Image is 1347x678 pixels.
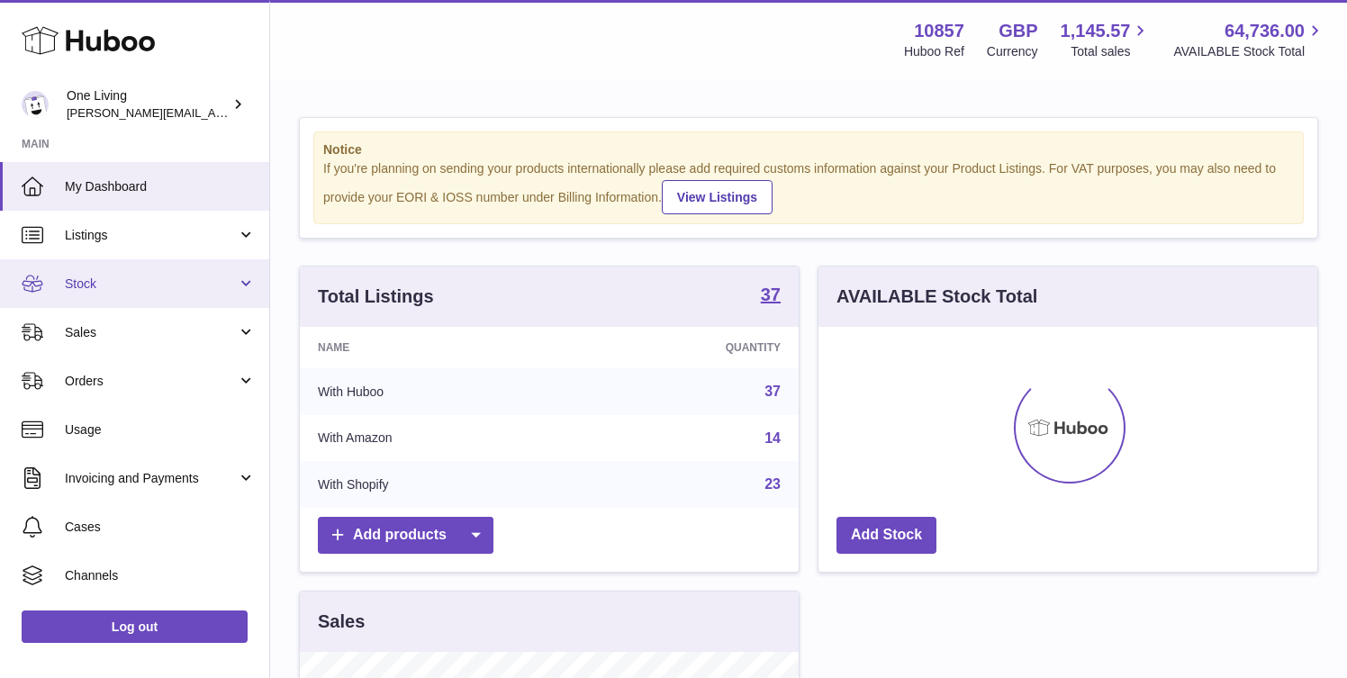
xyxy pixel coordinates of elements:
div: One Living [67,87,229,122]
a: View Listings [662,180,773,214]
td: With Amazon [300,415,573,462]
th: Quantity [573,327,799,368]
td: With Huboo [300,368,573,415]
th: Name [300,327,573,368]
span: 1,145.57 [1061,19,1131,43]
td: With Shopify [300,461,573,508]
span: Usage [65,421,256,438]
strong: Notice [323,141,1294,158]
span: My Dashboard [65,178,256,195]
strong: 37 [761,285,781,303]
img: Jessica@oneliving.com [22,91,49,118]
a: 1,145.57 Total sales [1061,19,1152,60]
span: Total sales [1071,43,1151,60]
div: Huboo Ref [904,43,964,60]
h3: Total Listings [318,285,434,309]
span: Orders [65,373,237,390]
span: Listings [65,227,237,244]
strong: GBP [999,19,1037,43]
strong: 10857 [914,19,964,43]
a: Add products [318,517,493,554]
h3: Sales [318,610,365,634]
span: Stock [65,276,237,293]
span: 64,736.00 [1225,19,1305,43]
a: 23 [764,476,781,492]
span: [PERSON_NAME][EMAIL_ADDRESS][DOMAIN_NAME] [67,105,361,120]
span: Invoicing and Payments [65,470,237,487]
a: Add Stock [836,517,936,554]
h3: AVAILABLE Stock Total [836,285,1037,309]
span: Channels [65,567,256,584]
div: If you're planning on sending your products internationally please add required customs informati... [323,160,1294,214]
a: Log out [22,610,248,643]
span: Sales [65,324,237,341]
a: 37 [764,384,781,399]
span: Cases [65,519,256,536]
div: Currency [987,43,1038,60]
a: 37 [761,285,781,307]
a: 64,736.00 AVAILABLE Stock Total [1173,19,1325,60]
span: AVAILABLE Stock Total [1173,43,1325,60]
a: 14 [764,430,781,446]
